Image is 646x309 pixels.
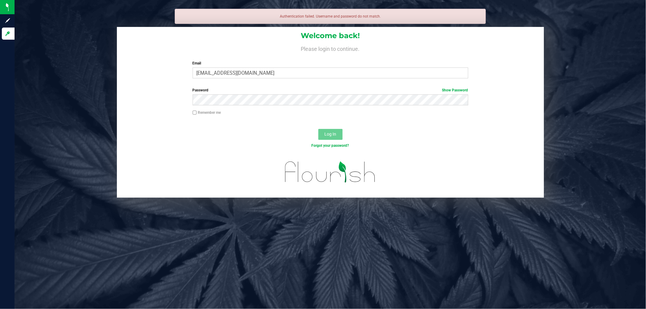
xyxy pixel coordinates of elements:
button: Log In [318,129,343,140]
a: Show Password [442,88,468,92]
img: flourish_logo.svg [277,155,384,189]
span: Password [193,88,209,92]
a: Forgot your password? [312,143,349,148]
input: Remember me [193,110,197,115]
span: Log In [324,132,336,136]
inline-svg: Sign up [5,18,11,24]
div: Authentication failed. Username and password do not match. [175,9,486,24]
label: Remember me [193,110,221,115]
h1: Welcome back! [117,32,544,40]
h4: Please login to continue. [117,45,544,52]
label: Email [193,61,468,66]
inline-svg: Log in [5,31,11,37]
